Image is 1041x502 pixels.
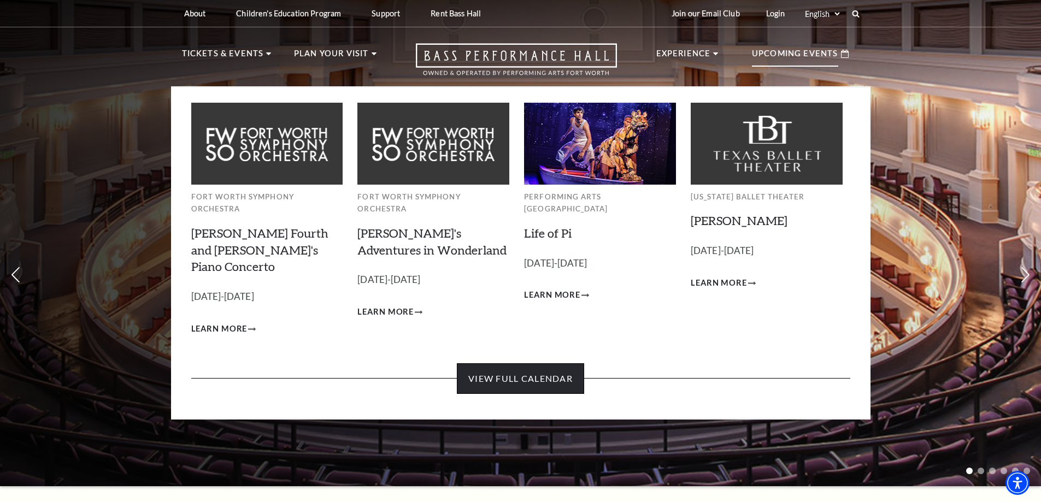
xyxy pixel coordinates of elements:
p: Upcoming Events [752,47,838,67]
p: Plan Your Visit [294,47,369,67]
span: Learn More [191,322,248,336]
p: [DATE]-[DATE] [524,256,676,271]
p: Performing Arts [GEOGRAPHIC_DATA] [524,191,676,215]
select: Select: [803,9,842,19]
p: [DATE]-[DATE] [191,289,343,305]
div: Accessibility Menu [1005,471,1030,495]
p: Tickets & Events [182,47,264,67]
a: Learn More Life of Pi [524,288,589,302]
a: [PERSON_NAME] [691,213,787,228]
p: Support [372,9,400,18]
p: Children's Education Program [236,9,341,18]
a: Open this option [377,43,656,86]
img: Fort Worth Symphony Orchestra [191,103,343,184]
img: Fort Worth Symphony Orchestra [357,103,509,184]
a: Learn More Peter Pan [691,276,756,290]
img: Performing Arts Fort Worth [524,103,676,184]
a: [PERSON_NAME] Fourth and [PERSON_NAME]'s Piano Concerto [191,226,328,274]
a: View Full Calendar [457,363,584,394]
p: Fort Worth Symphony Orchestra [191,191,343,215]
p: [US_STATE] Ballet Theater [691,191,843,203]
a: [PERSON_NAME]'s Adventures in Wonderland [357,226,507,257]
p: [DATE]-[DATE] [691,243,843,259]
p: [DATE]-[DATE] [357,272,509,288]
p: About [184,9,206,18]
a: Life of Pi [524,226,572,240]
span: Learn More [691,276,747,290]
p: Rent Bass Hall [431,9,481,18]
a: Learn More Alice's Adventures in Wonderland [357,305,422,319]
a: Learn More Brahms Fourth and Grieg's Piano Concerto [191,322,256,336]
span: Learn More [524,288,580,302]
p: Experience [656,47,711,67]
img: Texas Ballet Theater [691,103,843,184]
p: Fort Worth Symphony Orchestra [357,191,509,215]
span: Learn More [357,305,414,319]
